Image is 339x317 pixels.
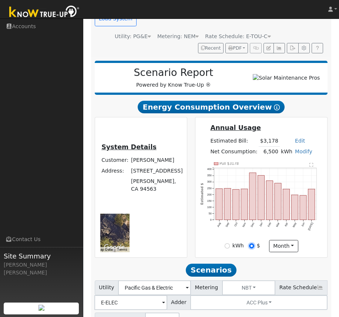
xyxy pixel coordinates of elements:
[217,222,222,228] text: Aug
[100,166,130,176] td: Address:
[4,251,79,261] span: Site Summary
[275,183,281,220] rect: onclick=""
[292,195,298,220] rect: onclick=""
[273,43,285,53] button: Multi-Series Graph
[209,146,259,157] td: Net Consumption:
[228,46,242,51] span: PDF
[138,101,284,113] span: Energy Consumption Overview
[98,67,249,89] div: Powered by Know True-Up ®
[312,43,323,53] a: Help Link
[298,43,310,53] button: Settings
[280,146,294,157] td: kWh
[295,149,312,154] a: Modify
[224,188,231,220] rect: onclick=""
[295,138,305,144] a: Edit
[275,222,281,228] text: Mar
[191,280,222,295] span: Metering
[118,280,191,295] input: Select a Utility
[283,189,290,220] rect: onclick=""
[253,74,320,82] img: Solar Maintenance Pros
[211,124,261,131] u: Annual Usage
[210,218,212,221] text: 0
[100,155,130,166] td: Customer:
[102,243,127,252] a: Open this area in Google Maps (opens a new window)
[207,193,212,196] text: 200
[4,261,79,277] div: [PERSON_NAME] [PERSON_NAME]
[249,243,254,248] input: $
[284,222,289,227] text: Apr
[242,222,247,228] text: Nov
[222,280,276,295] button: NBT
[259,136,279,147] td: $3,178
[130,176,184,194] td: [PERSON_NAME], CA 94563
[207,180,212,184] text: 300
[200,183,204,205] text: Estimated $
[249,173,256,220] rect: onclick=""
[190,295,328,310] button: ACC Plus
[207,174,212,177] text: 350
[97,247,113,252] button: Map Data
[207,206,212,209] text: 100
[264,43,274,53] button: Edit User
[234,222,238,227] text: Oct
[102,67,245,79] h2: Scenario Report
[130,166,184,176] td: [STREET_ADDRESS]
[209,212,212,215] text: 50
[308,189,315,220] rect: onclick=""
[207,167,212,171] text: 400
[186,264,236,276] span: Scenarios
[225,43,248,53] button: PDF
[216,189,222,220] rect: onclick=""
[274,104,280,110] i: Show Help
[266,181,273,220] rect: onclick=""
[287,43,298,53] button: Export Interval Data
[102,243,127,252] img: Google
[300,196,306,220] rect: onclick=""
[267,222,272,227] text: Feb
[117,247,127,251] a: Terms (opens in new tab)
[115,33,151,40] div: Utility: PG&E
[241,189,248,220] rect: onclick=""
[232,190,239,220] rect: onclick=""
[209,136,259,147] td: Estimated Bill:
[157,33,199,40] div: Metering: NEM
[250,222,255,228] text: Dec
[101,143,157,151] u: System Details
[94,295,167,310] input: Select a Rate Schedule
[259,222,264,227] text: Jan
[167,295,191,310] span: Adder
[232,242,244,250] label: kWh
[309,163,313,167] text: 
[308,222,314,231] text: [DATE]
[207,187,212,190] text: 250
[198,43,224,53] button: Recent
[38,305,44,311] img: retrieve
[205,33,271,39] span: Alias: HETOUC
[269,240,298,253] button: month
[225,243,230,248] input: kWh
[207,199,212,203] text: 150
[95,280,119,295] span: Utility
[275,280,328,295] span: Rate Schedule
[258,176,265,220] rect: onclick=""
[95,11,137,26] button: Load System
[257,242,260,250] label: $
[301,222,306,227] text: Jun
[225,222,230,228] text: Sep
[130,155,184,166] td: [PERSON_NAME]
[219,161,239,166] text: Pull $3178
[6,4,83,21] img: Know True-Up
[259,146,279,157] td: 6,500
[292,222,297,228] text: May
